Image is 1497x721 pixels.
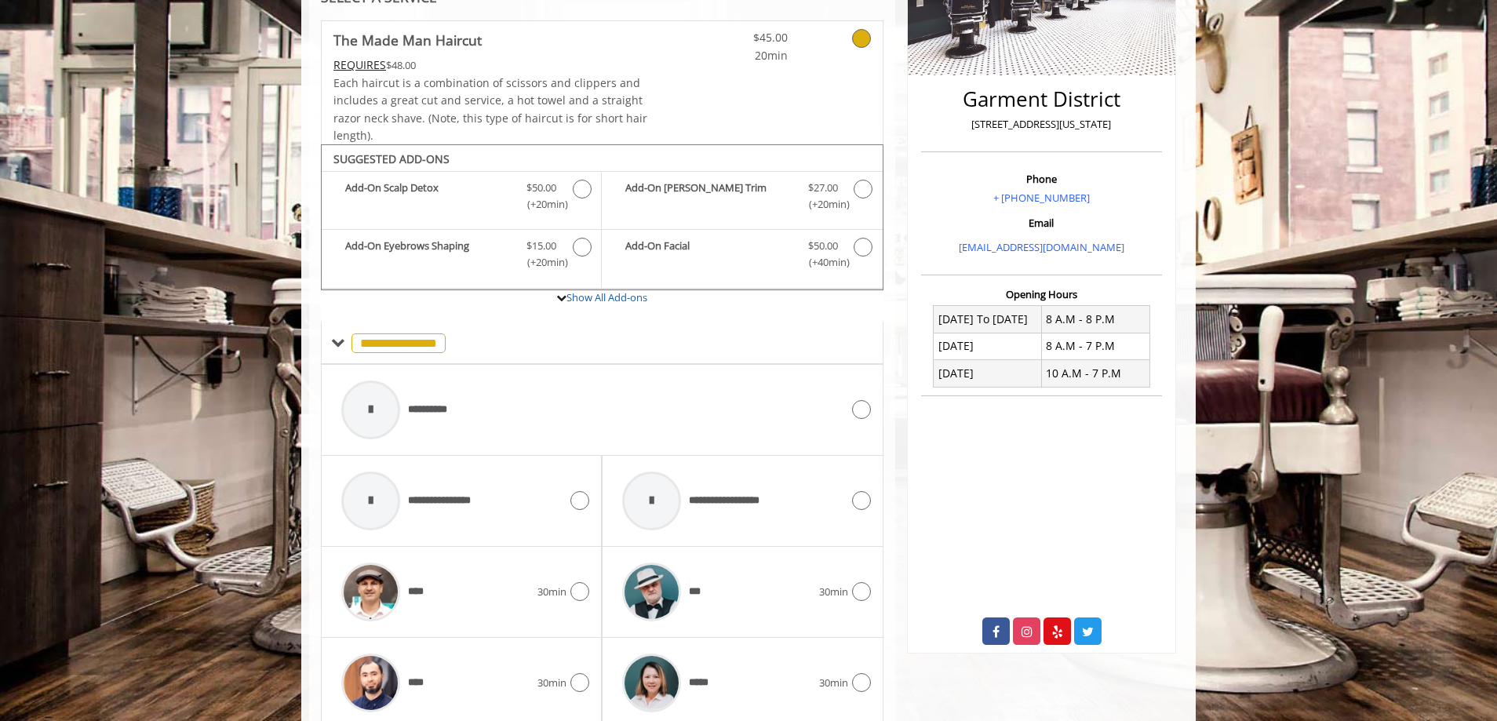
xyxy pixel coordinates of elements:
b: SUGGESTED ADD-ONS [333,151,450,166]
div: $48.00 [333,56,649,74]
p: [STREET_ADDRESS][US_STATE] [925,116,1158,133]
h3: Email [925,217,1158,228]
span: 30min [819,584,848,600]
span: $50.00 [808,238,838,254]
a: [EMAIL_ADDRESS][DOMAIN_NAME] [959,240,1124,254]
td: [DATE] To [DATE] [934,306,1042,333]
a: Show All Add-ons [566,290,647,304]
span: $27.00 [808,180,838,196]
span: 30min [537,675,566,691]
b: The Made Man Haircut [333,29,482,51]
span: 20min [695,47,788,64]
a: + [PHONE_NUMBER] [993,191,1090,205]
td: 10 A.M - 7 P.M [1041,360,1149,387]
td: 8 A.M - 8 P.M [1041,306,1149,333]
td: 8 A.M - 7 P.M [1041,333,1149,359]
span: (+20min ) [519,254,565,271]
span: $15.00 [526,238,556,254]
span: $45.00 [695,29,788,46]
div: The Made Man Haircut Add-onS [321,144,883,290]
h3: Opening Hours [921,289,1162,300]
b: Add-On Eyebrows Shaping [345,238,511,271]
span: $50.00 [526,180,556,196]
label: Add-On Eyebrows Shaping [330,238,593,275]
td: [DATE] [934,360,1042,387]
b: Add-On Facial [625,238,792,271]
span: (+20min ) [799,196,846,213]
h3: Phone [925,173,1158,184]
td: [DATE] [934,333,1042,359]
label: Add-On Beard Trim [610,180,874,217]
span: 30min [819,675,848,691]
b: Add-On Scalp Detox [345,180,511,213]
span: Each haircut is a combination of scissors and clippers and includes a great cut and service, a ho... [333,75,647,143]
label: Add-On Scalp Detox [330,180,593,217]
span: 30min [537,584,566,600]
span: (+40min ) [799,254,846,271]
span: This service needs some Advance to be paid before we block your appointment [333,57,386,72]
span: (+20min ) [519,196,565,213]
label: Add-On Facial [610,238,874,275]
h2: Garment District [925,88,1158,111]
b: Add-On [PERSON_NAME] Trim [625,180,792,213]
